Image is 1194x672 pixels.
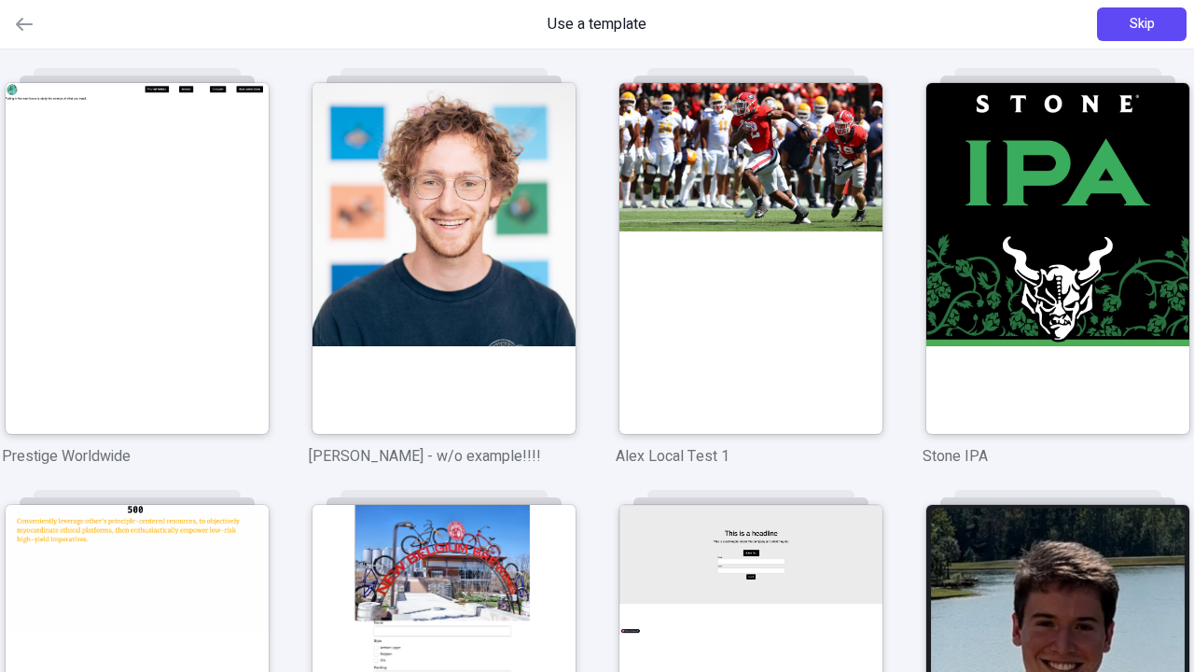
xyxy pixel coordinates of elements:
p: Alex Local Test 1 [616,445,885,468]
button: Skip [1097,7,1187,41]
p: Stone IPA [923,445,1192,468]
p: [PERSON_NAME] - w/o example!!!! [309,445,578,468]
span: Skip [1130,14,1155,35]
p: Prestige Worldwide [2,445,271,468]
span: Use a template [548,13,646,35]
